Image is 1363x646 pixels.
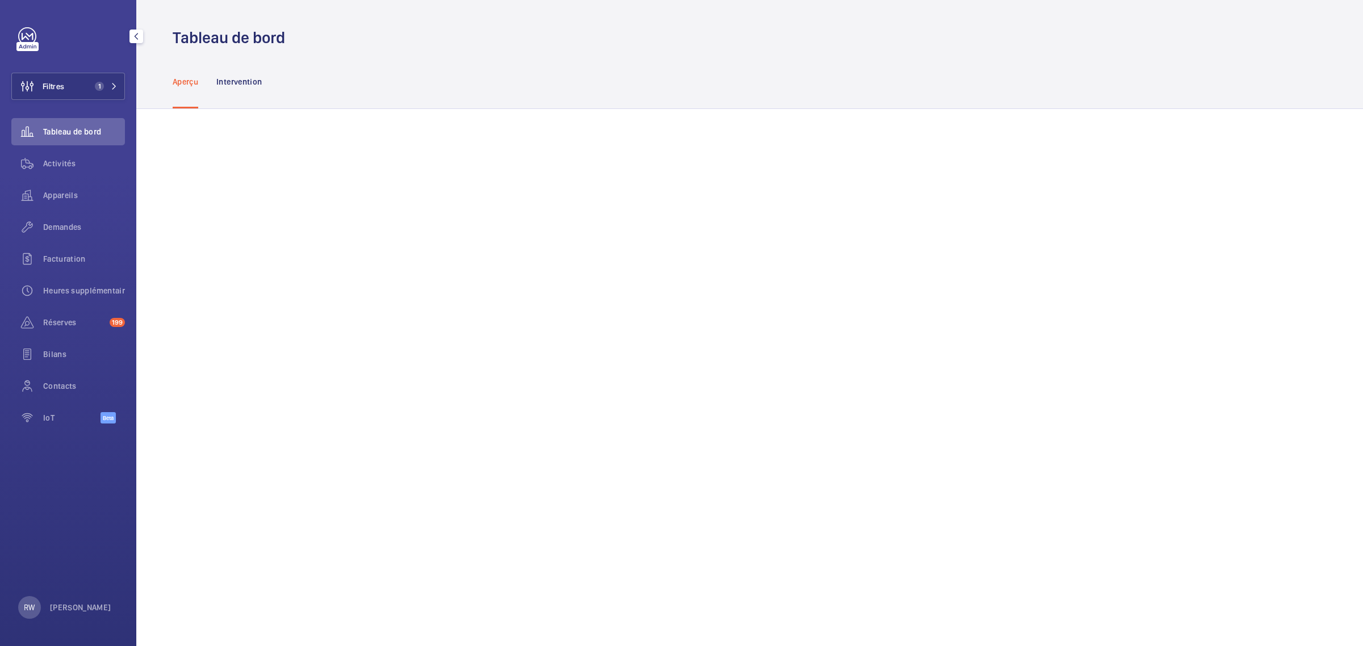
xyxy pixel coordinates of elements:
span: Beta [101,412,116,423]
span: Contacts [43,380,125,392]
h1: Tableau de bord [173,27,292,48]
span: Heures supplémentaires [43,285,125,296]
span: 199 [110,318,125,327]
p: [PERSON_NAME] [50,602,111,613]
span: Tableau de bord [43,126,125,137]
span: 1 [95,82,104,91]
span: Appareils [43,190,125,201]
span: Réserves [43,317,105,328]
span: IoT [43,412,101,423]
span: Bilans [43,349,125,360]
span: Filtres [43,81,64,92]
p: Aperçu [173,76,198,87]
span: Activités [43,158,125,169]
p: Intervention [216,76,262,87]
span: Demandes [43,221,125,233]
span: Facturation [43,253,125,265]
button: Filtres1 [11,73,125,100]
p: RW [24,602,35,613]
